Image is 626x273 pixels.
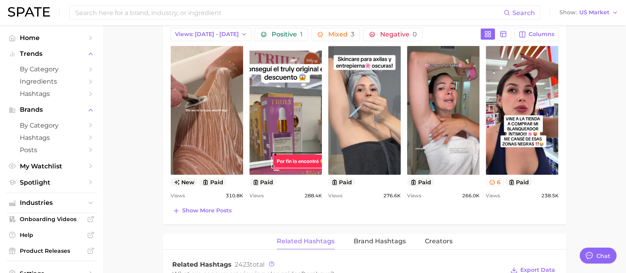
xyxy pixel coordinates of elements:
[462,191,479,200] span: 266.0k
[20,162,83,170] span: My Watchlist
[6,88,97,100] a: Hashtags
[172,261,232,268] span: Related Hashtags
[6,229,97,241] a: Help
[20,179,83,186] span: Spotlight
[354,238,406,245] span: Brand Hashtags
[235,261,264,268] span: total
[383,191,401,200] span: 276.6k
[380,31,417,38] span: Negative
[249,191,264,200] span: Views
[6,132,97,144] a: Hashtags
[271,31,302,38] span: Positive
[300,31,302,38] span: 1
[8,7,50,17] img: SPATE
[171,191,185,200] span: Views
[20,106,83,113] span: Brands
[541,191,558,200] span: 238.5k
[412,31,417,38] span: 0
[249,178,277,186] button: paid
[20,146,83,154] span: Posts
[407,178,434,186] button: paid
[407,191,421,200] span: Views
[6,160,97,172] a: My Watchlist
[6,144,97,156] a: Posts
[20,199,83,206] span: Industries
[505,178,533,186] button: paid
[6,197,97,209] button: Industries
[235,261,250,268] span: 2423
[486,178,504,186] button: 6
[20,50,83,57] span: Trends
[350,31,354,38] span: 3
[182,207,232,214] span: Show more posts
[20,65,83,73] span: by Category
[559,10,577,15] span: Show
[20,134,83,141] span: Hashtags
[558,8,620,18] button: ShowUS Market
[6,63,97,75] a: by Category
[529,31,554,38] span: Columns
[579,10,609,15] span: US Market
[171,28,252,41] button: Views: [DATE] - [DATE]
[20,90,83,97] span: Hashtags
[304,191,322,200] span: 288.4k
[20,34,83,42] span: Home
[425,238,453,245] span: Creators
[171,178,198,186] span: new
[171,205,234,216] button: Show more posts
[20,216,83,223] span: Onboarding Videos
[6,213,97,225] a: Onboarding Videos
[6,176,97,189] a: Spotlight
[6,32,97,44] a: Home
[514,28,558,41] button: Columns
[277,238,335,245] span: Related Hashtags
[20,122,83,129] span: by Category
[486,191,500,200] span: Views
[199,178,226,186] button: paid
[328,191,342,200] span: Views
[6,245,97,257] a: Product Releases
[328,178,356,186] button: paid
[20,247,83,254] span: Product Releases
[6,119,97,132] a: by Category
[328,31,354,38] span: Mixed
[6,104,97,116] button: Brands
[6,75,97,88] a: Ingredients
[20,231,83,239] span: Help
[226,191,243,200] span: 310.8k
[20,78,83,85] span: Ingredients
[175,31,239,38] span: Views: [DATE] - [DATE]
[6,48,97,60] button: Trends
[74,6,504,19] input: Search here for a brand, industry, or ingredient
[512,9,535,17] span: Search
